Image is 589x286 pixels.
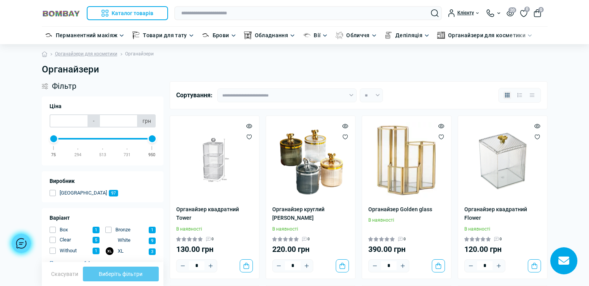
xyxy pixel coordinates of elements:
[307,236,310,242] span: 0
[516,91,524,99] button: List view
[520,9,527,17] a: 0
[50,114,88,127] input: Ціна
[50,226,100,234] button: Box 1
[507,10,514,16] button: 20
[42,64,548,75] h1: Органайзери
[335,31,343,39] img: Обличчя
[109,190,118,196] span: 97
[285,261,301,270] input: Quantity
[369,260,381,272] button: Minus
[464,245,541,253] div: 120.00 грн
[42,81,164,91] div: Фільтр
[368,122,445,199] img: Органайзер Golden glass
[368,205,445,214] a: Органайзер Golden glass
[149,248,156,255] span: 3
[342,123,348,129] button: Quick view
[51,152,56,159] div: 75
[346,31,370,40] a: Обличчя
[508,7,516,13] span: 20
[189,261,204,270] input: Quantity
[50,189,118,197] button: [GEOGRAPHIC_DATA] 97
[93,248,100,254] span: 1
[431,9,439,17] button: Search
[244,31,252,39] img: Обладнання
[204,260,217,272] button: Plus
[143,31,187,40] a: Товари для тату
[464,205,541,222] a: Органайзер квадратний Flower
[132,31,140,39] img: Товари для тату
[336,259,349,272] button: To cart
[50,260,95,266] span: Показати ще 14
[149,238,156,244] span: 9
[360,88,383,102] select: Limit select
[105,247,156,255] button: XL 3
[528,91,536,99] button: Price view
[272,226,349,233] div: В наявності
[381,261,397,270] input: Quantity
[273,260,285,272] button: Minus
[60,226,68,234] span: Box
[176,226,253,233] div: В наявності
[118,247,124,255] span: XL
[176,205,253,222] a: Органайзер квадратний Tower
[50,247,100,255] button: Without 1
[93,237,100,243] span: 5
[176,90,217,100] div: Сортування:
[395,31,422,40] a: Депіляція
[45,31,53,39] img: Перманентний макіяж
[176,245,253,253] div: 130.00 грн
[272,122,349,199] img: Органайзер круглий Micki
[50,102,62,110] span: Ціна
[272,205,349,222] a: Органайзер круглий [PERSON_NAME]
[56,31,118,40] a: Перманентний макіяж
[448,31,525,40] a: Органайзери для косметики
[437,31,445,39] img: Органайзери для косметики
[432,259,445,272] button: To cart
[246,134,252,140] button: Wishlist
[87,6,168,20] button: Каталог товарів
[503,91,511,99] button: Grid view
[397,260,409,272] button: Plus
[493,260,505,272] button: Plus
[524,7,530,12] span: 0
[148,134,157,143] div: Max
[368,217,445,224] div: В наявності
[217,88,357,102] select: Sort select
[477,261,493,270] input: Quantity
[314,31,321,40] a: Вії
[148,152,155,159] div: 950
[124,152,131,159] div: 731
[115,226,131,234] span: Bronze
[55,50,117,58] a: Органайзери для косметики
[534,134,540,140] button: Wishlist
[88,114,99,127] span: -
[49,134,58,143] div: Min
[50,214,70,222] span: Варіант
[177,260,189,272] button: Minus
[534,123,540,129] button: Quick view
[272,245,349,253] div: 220.00 грн
[93,227,100,233] span: 1
[42,44,548,64] nav: breadcrumb
[118,236,131,244] span: White
[60,189,107,197] span: [GEOGRAPHIC_DATA]
[301,260,313,272] button: Plus
[46,268,83,280] button: Скасувати
[138,114,156,127] span: грн
[149,227,156,233] span: 1
[202,31,209,39] img: Брови
[255,31,288,40] a: Обладнання
[42,10,81,17] img: BOMBAY
[500,236,502,242] span: 0
[438,123,444,129] button: Quick view
[105,236,156,245] button: White 9
[60,247,77,255] span: Without
[74,152,81,159] div: 294
[404,236,406,242] span: 0
[99,114,138,127] input: Ціна
[213,31,229,40] a: Брови
[50,177,75,185] span: Виробник
[368,245,445,253] div: 390.00 грн
[303,31,311,39] img: Вії
[176,122,253,199] img: Органайзер квадратний Tower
